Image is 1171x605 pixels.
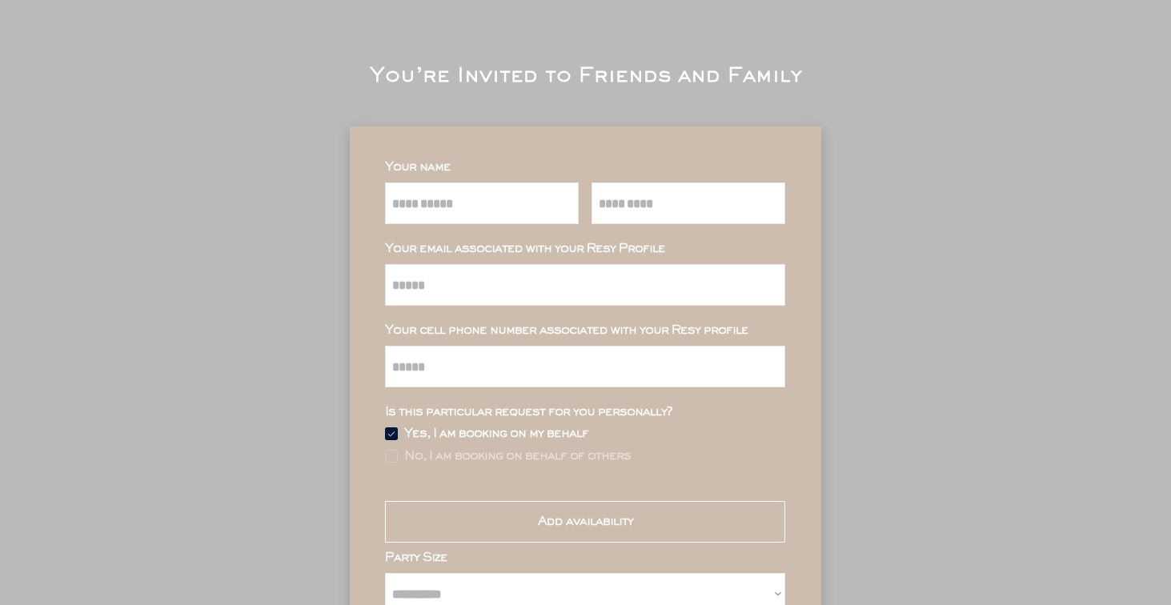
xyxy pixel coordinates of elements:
[404,428,588,439] div: Yes, I am booking on my behalf
[370,67,802,86] div: You’re Invited to Friends and Family
[404,451,631,462] div: No, I am booking on behalf of others
[385,407,785,418] div: Is this particular request for you personally?
[538,516,633,527] div: Add availability
[385,325,785,336] div: Your cell phone number associated with your Resy profile
[385,552,785,563] div: Party Size
[385,450,398,463] img: Rectangle%20315%20%281%29.svg
[385,427,398,440] img: Group%2048096532.svg
[385,162,785,173] div: Your name
[385,243,785,254] div: Your email associated with your Resy Profile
